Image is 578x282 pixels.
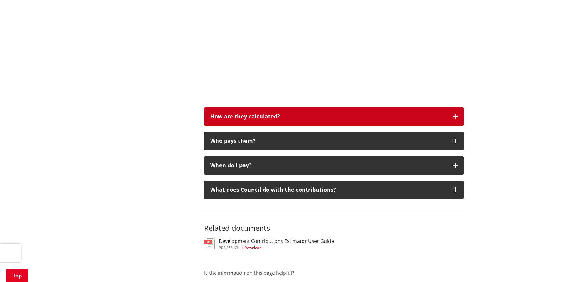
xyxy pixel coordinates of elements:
div: , [219,246,334,250]
a: Development Contributions Estimator User Guide pdf,858 KB Download [204,238,334,249]
button: Who pays them? [204,132,464,150]
p: Is the information on this page helpful? [204,269,464,277]
div: Who pays them? [210,138,447,144]
div: What does Council do with the contributions? [210,187,447,193]
a: Top [6,269,28,282]
h3: Development Contributions Estimator User Guide [219,238,334,244]
button: How are they calculated? [204,107,464,126]
div: How are they calculated? [210,114,447,120]
h3: Related documents [204,211,464,233]
img: document-pdf.svg [204,238,215,249]
span: Download [244,245,261,250]
button: What does Council do with the contributions? [204,181,464,199]
button: When do I pay? [204,156,464,175]
span: pdf [219,245,225,250]
iframe: Messenger Launcher [550,256,572,278]
div: When do I pay? [210,162,447,168]
span: 858 KB [226,245,238,250]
